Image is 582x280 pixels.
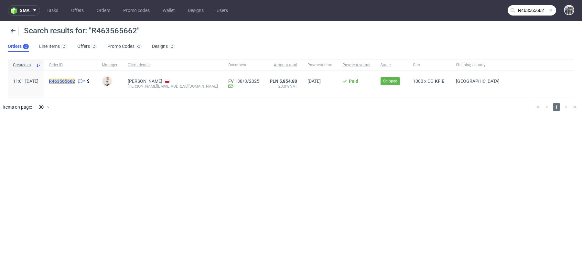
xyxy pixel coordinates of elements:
span: Items on page: [3,104,32,110]
span: Search results for: "R463565662" [24,26,140,35]
span: 2 [83,79,85,84]
span: Shipping country [456,62,500,68]
a: [PERSON_NAME] [128,79,162,84]
a: Offers [67,5,88,16]
a: Promo Codes [107,41,142,52]
a: R463565662 [49,79,76,84]
button: sma [8,5,40,16]
a: Orders [93,5,114,16]
img: Mari Fok [102,77,112,86]
span: CO [427,79,434,84]
span: Paid [349,79,358,84]
a: Designs [152,41,175,52]
span: Cart [413,62,446,68]
span: Shipped [383,78,397,84]
div: [PERSON_NAME][EMAIL_ADDRESS][DOMAIN_NAME] [128,84,218,89]
a: Offers [77,41,97,52]
mark: R463565662 [49,79,75,84]
span: Stage [381,62,403,68]
a: Line Items [39,41,67,52]
span: Created at [13,62,33,68]
img: Zeniuk Magdalena [565,5,574,15]
a: Wallet [159,5,179,16]
a: Orders [8,41,29,52]
span: sma [20,8,29,13]
a: Users [213,5,232,16]
a: FV 138/3/2025 [228,79,259,84]
span: Payment date [307,62,332,68]
div: x [413,79,446,84]
span: 1000 [413,79,423,84]
span: [GEOGRAPHIC_DATA] [456,79,500,84]
a: 2 [76,79,85,84]
span: 23.0% VAT [270,84,297,89]
a: Designs [184,5,208,16]
span: 11:01 [DATE] [13,79,38,84]
span: Client details [128,62,218,68]
span: Payment status [342,62,370,68]
span: 1 [553,103,560,111]
img: logo [11,7,20,14]
span: Manager [102,62,117,68]
span: Document [228,62,259,68]
span: PLN 5,854.80 [270,79,297,84]
a: KFIE [434,79,446,84]
span: [DATE] [307,79,321,84]
a: Promo codes [119,5,154,16]
span: Order ID [49,62,92,68]
div: 30 [35,102,46,112]
span: Amount total [270,62,297,68]
a: Tasks [43,5,62,16]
